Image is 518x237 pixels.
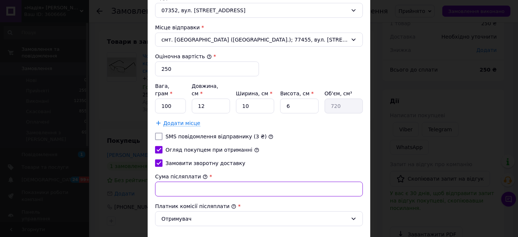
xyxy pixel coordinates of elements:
label: Сума післяплати [155,174,208,180]
label: SMS повідомлення відправнику (3 ₴) [165,134,267,139]
label: Огляд покупцем при отриманні [165,147,252,153]
label: Оціночна вартість [155,53,212,59]
div: Об'єм, см³ [325,90,363,97]
label: Довжина, см [192,83,219,96]
label: Ширина, см [236,90,272,96]
span: смт. [GEOGRAPHIC_DATA] ([GEOGRAPHIC_DATA].); 77455, вул. [STREET_ADDRESS] [161,36,348,43]
label: Висота, см [280,90,314,96]
div: 07352, вул. [STREET_ADDRESS] [155,3,363,18]
label: Вага, грам [155,83,173,96]
label: Замовити зворотну доставку [165,160,245,166]
div: Платник комісії післяплати [155,203,363,210]
div: Отримувач [161,215,348,223]
div: Місце відправки [155,24,363,31]
span: Додати місце [163,120,200,126]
